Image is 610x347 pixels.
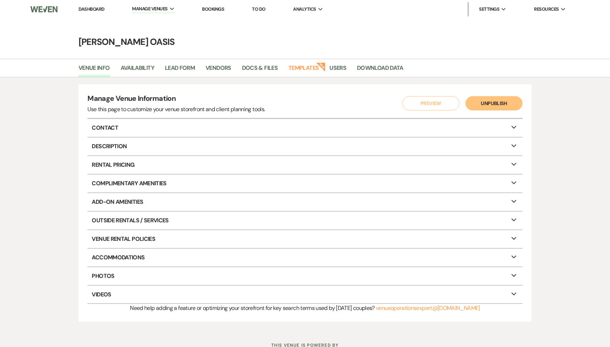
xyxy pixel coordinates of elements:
span: Need help adding a feature or optimizing your storefront for key search terms used by [DATE] coup... [130,304,374,312]
p: Description [87,138,522,155]
p: Accommodations [87,249,522,266]
button: Preview [402,96,459,110]
a: Docs & Files [242,63,278,77]
p: Complimentary Amenities [87,175,522,192]
a: Availability [121,63,154,77]
p: Add-On Amenities [87,193,522,211]
a: Lead Form [165,63,195,77]
button: Unpublish [465,96,523,110]
a: Download Data [357,63,403,77]
p: Photos [87,267,522,285]
a: Templates [288,63,319,77]
span: Analytics [293,6,316,13]
a: Vendors [206,63,231,77]
span: Resources [534,6,559,13]
div: Use this page to customize your venue storefront and client planning tools. [87,105,265,114]
p: Contact [87,119,522,137]
h4: Manage Venue Information [87,93,265,105]
p: Outside Rentals / Services [87,212,522,229]
a: Preview [400,96,458,110]
a: To Do [252,6,265,12]
a: Venue Info [79,63,110,77]
img: Weven Logo [30,2,57,17]
a: venueoperationsexpert@[DOMAIN_NAME] [376,304,480,312]
a: Dashboard [79,6,104,12]
strong: New [316,62,326,72]
a: Users [329,63,346,77]
span: Settings [479,6,499,13]
h4: [PERSON_NAME] Oasis [48,36,562,48]
a: Bookings [202,6,224,12]
p: Videos [87,286,522,304]
p: Rental Pricing [87,156,522,174]
span: Manage Venues [132,5,167,12]
p: Venue Rental Policies [87,230,522,248]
